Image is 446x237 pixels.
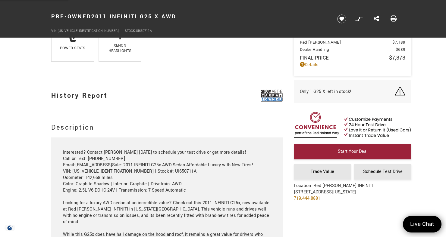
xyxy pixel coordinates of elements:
a: Trade Value [294,164,351,180]
a: Schedule Test Drive [354,164,411,180]
a: Share this Pre-Owned 2011 INFINITI G25 X AWD [374,15,379,23]
span: Trade Value [311,168,334,175]
span: $689 [396,47,405,52]
div: Power Seats [56,45,89,51]
span: Final Price [300,54,389,61]
span: Dealer Handling [300,47,396,52]
a: Dealer Handling $689 [300,47,405,52]
img: Opt-Out Icon [3,225,17,231]
span: [US_VEHICLE_IDENTIFICATION_NUMBER] [58,29,119,33]
button: Compare vehicle [354,14,363,23]
span: Live Chat [407,220,437,228]
div: Xenon Headlights [103,43,136,54]
img: Show me the Carfax [261,88,283,103]
h2: History Report [51,87,108,104]
a: 719.444.8881 [294,195,320,202]
span: $7,189 [392,39,405,45]
a: Live Chat [403,216,441,232]
span: Schedule Test Drive [363,168,403,175]
strong: Pre-Owned [51,13,91,20]
span: VIN: [51,29,58,33]
span: Start Your Deal [338,148,368,155]
a: Print this Pre-Owned 2011 INFINITI G25 X AWD [391,15,397,23]
h1: 2011 INFINITI G25 X AWD [51,5,327,29]
span: Red [PERSON_NAME] [300,39,392,45]
a: Details [300,62,405,68]
button: Save vehicle [335,14,348,24]
h2: Description [51,122,283,133]
a: Red [PERSON_NAME] $7,189 [300,39,405,45]
span: $7,878 [389,54,405,62]
div: Location: Red [PERSON_NAME] INFINITI [STREET_ADDRESS][US_STATE] [294,183,373,206]
span: Stock: [125,29,136,33]
span: Only 1 G25 X left in stock! [300,88,351,95]
span: UI650711A [136,29,152,33]
a: Start Your Deal [294,144,411,159]
section: Click to Open Cookie Consent Modal [3,225,17,231]
a: Final Price $7,878 [300,54,405,62]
